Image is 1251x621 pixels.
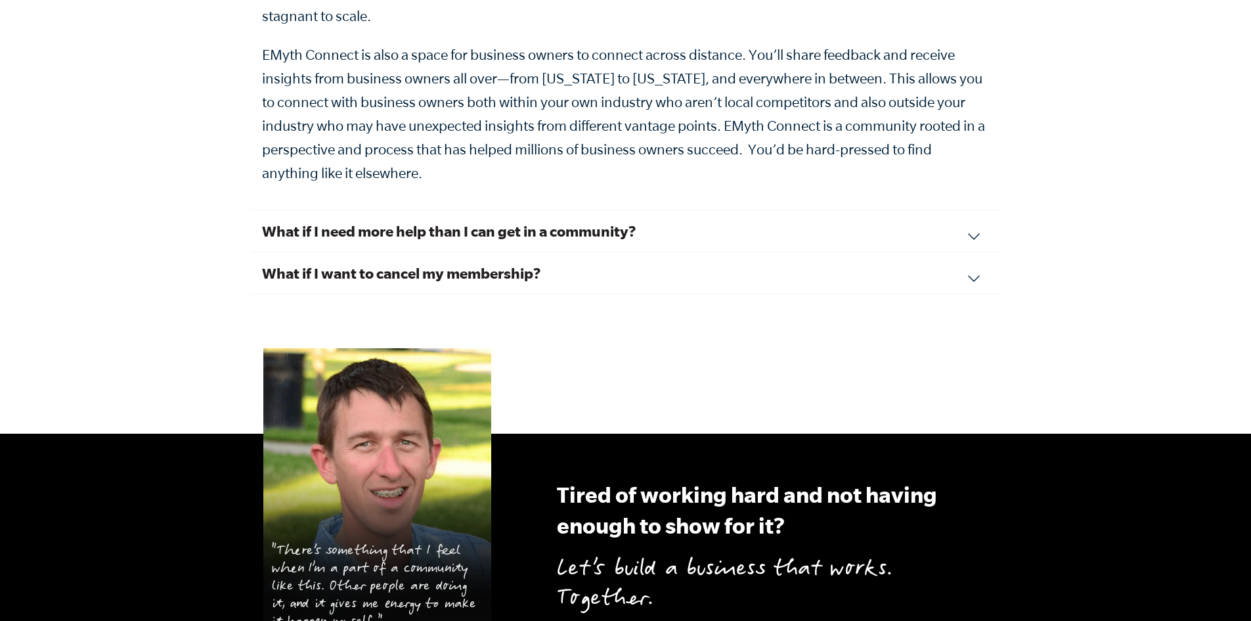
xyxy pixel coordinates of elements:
[557,556,988,615] p: Let’s build a business that works. Together.
[262,221,990,241] h3: What if I need more help than I can get in a community?
[262,263,990,283] h3: What if I want to cancel my membership?
[1185,558,1251,621] iframe: Chat Widget
[262,43,990,185] p: EMyth Connect is also a space for business owners to connect across distance. You’ll share feedba...
[557,480,988,541] h3: Tired of working hard and not having enough to show for it?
